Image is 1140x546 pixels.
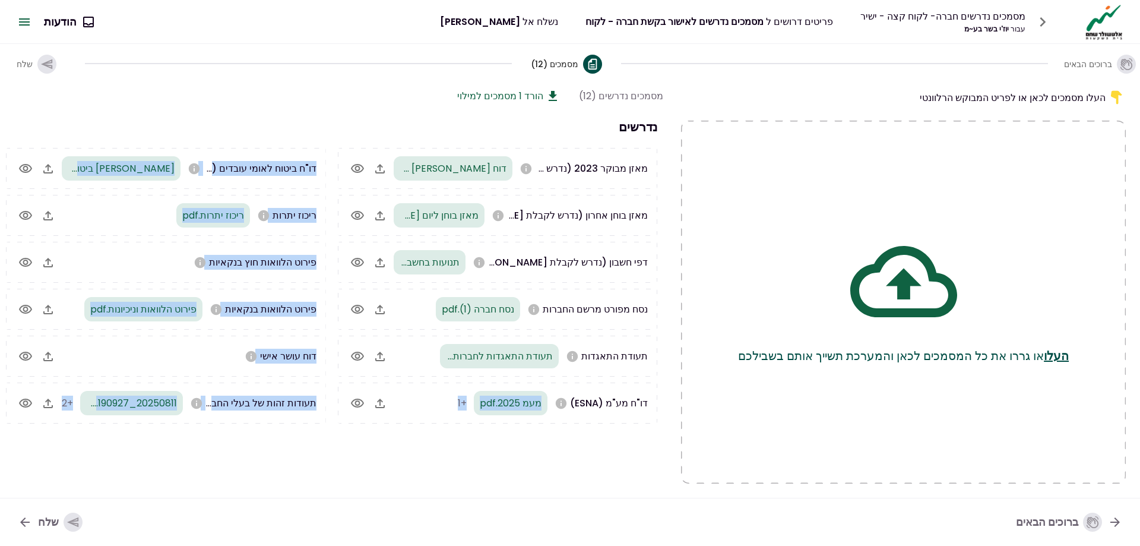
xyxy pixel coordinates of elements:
[34,7,103,37] button: הודעות
[531,45,602,83] button: מסמכים (12)
[1067,45,1133,83] button: ברוכים הבאים
[531,58,578,70] span: מסמכים (12)
[38,513,83,532] div: שלח
[170,162,316,175] span: דו"ח ביטוח לאומי עובדים (טופס 102)
[480,396,541,410] span: מעמ 2025.pdf
[457,89,560,103] button: הורד 1 מסמכים למילוי
[527,303,540,316] svg: אנא העלו נסח חברה מפורט כולל שעבודים
[17,58,33,70] span: שלח
[585,15,764,29] span: מסמכים נדרשים לאישור בקשת חברה - לקוח
[1044,347,1069,365] button: העלו
[1082,4,1126,40] img: Logo
[62,396,73,410] span: +2
[182,209,244,222] span: ריכוז יתרות.pdf
[579,89,663,103] div: מסמכים נדרשים (12)
[555,397,568,410] svg: אנא העלו דו"ח מע"מ (ESNA) משנת 2023 ועד היום
[681,89,1126,106] div: העלו מסמכים לכאן או לפריט המבוקש הרלוונטי
[520,162,533,175] svg: אנא העלו מאזן מבוקר לשנה 2023
[420,209,648,222] span: מאזן בוחן אחרון (נדרש לקבלת [PERSON_NAME] ירוק)
[860,24,1025,34] div: יוז'י בשר בע~מ
[442,302,514,316] span: נסח חברה (1).pdf
[444,255,648,269] span: דפי חשבון (נדרש לקבלת [PERSON_NAME] ירוק)
[3,162,175,175] span: יוזי ביטוח לאומי 2025.pdf
[190,397,203,410] svg: אנא העלו צילום תעודת זהות של כל בעלי מניות החברה (לת.ז. ביומטרית יש להעלות 2 צדדים)
[1016,513,1102,532] div: ברוכים הבאים
[257,209,270,222] svg: אנא העלו ריכוז יתרות עדכני בבנקים, בחברות אשראי חוץ בנקאיות ובחברות כרטיסי אשראי
[566,350,579,363] svg: אנא העלו תעודת התאגדות של החברה
[860,9,1025,24] div: מסמכים נדרשים חברה- לקוח קצה - ישיר
[188,162,201,175] svg: אנא העלו טופס 102 משנת 2023 ועד היום
[384,255,460,269] span: תנועות בחשבון.pdf
[245,350,258,363] svg: אנא הורידו את הטופס מלמעלה. יש למלא ולהחזיר חתום על ידי הבעלים
[738,347,1069,365] p: או גררו את כל המסמכים לכאן והמערכת תשייך אותם בשבילכם
[581,349,648,363] span: תעודת התאגדות
[473,256,486,269] svg: אנא העלו דפי חשבון ל3 חודשים האחרונים לכל החשבונות בנק
[7,45,66,83] button: שלח
[260,349,316,363] span: דוח עושר אישי
[375,349,553,363] span: תעודת התאגדות לחברות 21062017 (4).pdf
[194,256,207,269] svg: אנא העלו פרוט הלוואות חוץ בנקאיות של החברה
[440,14,558,29] div: נשלח אל
[440,15,520,29] span: [PERSON_NAME]
[273,209,316,222] span: ריכוז יתרות
[458,396,467,410] span: +1
[210,303,223,316] svg: אנא העלו פרוט הלוואות מהבנקים
[543,302,648,316] span: נסח מפורט מרשם החברות
[8,507,92,538] button: שלח
[585,14,833,29] div: פריטים דרושים ל
[1064,58,1112,70] span: ברוכים הבאים
[225,302,316,316] span: פירוט הלוואות בנקאיות
[492,209,505,222] svg: במידה ונערכת הנהלת חשבונות כפולה בלבד
[1011,24,1025,34] span: עבור
[1006,507,1132,538] button: ברוכים הבאים
[355,209,479,222] span: מאזן בוחן ליום 31.5.25 (1).pdf
[209,255,316,269] span: פירוט הלוואות חוץ בנקאיות
[200,396,316,410] span: תעודות זהות של בעלי החברה
[82,396,177,410] span: 20250811_190927.jpg
[90,302,197,316] span: פירוט הלוואות וניכיונות.pdf
[570,396,648,410] span: דו"ח מע"מ (ESNA)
